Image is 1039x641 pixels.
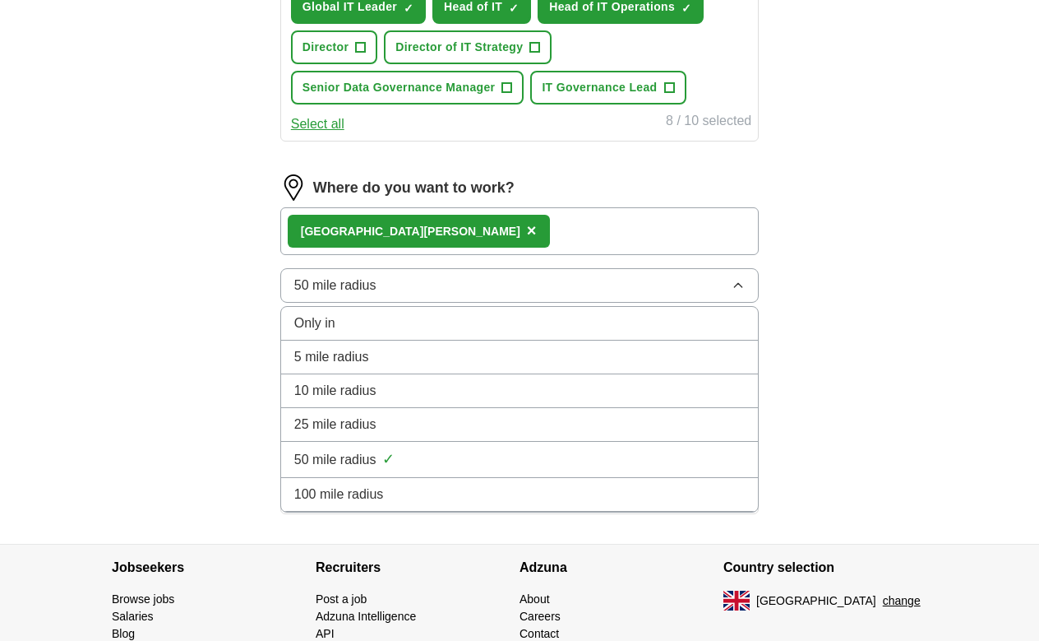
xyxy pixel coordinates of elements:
[509,2,519,15] span: ✓
[291,71,524,105] button: Senior Data Governance Manager
[294,276,376,295] span: 50 mile radius
[404,2,413,15] span: ✓
[542,79,657,96] span: IT Governance Lead
[291,30,377,64] button: Director
[384,30,552,64] button: Director of IT Strategy
[666,111,751,134] div: 8 / 10 selected
[294,314,335,333] span: Only in
[294,347,369,367] span: 5 mile radius
[302,79,496,96] span: Senior Data Governance Manager
[280,268,759,303] button: 50 mile radius
[519,592,550,606] a: About
[530,71,686,105] button: IT Governance Lead
[382,448,395,471] span: ✓
[302,39,349,56] span: Director
[316,610,416,623] a: Adzuna Intelligence
[291,114,344,134] button: Select all
[519,627,559,640] a: Contact
[301,223,520,240] div: [GEOGRAPHIC_DATA][PERSON_NAME]
[294,415,376,434] span: 25 mile radius
[527,219,537,244] button: ×
[112,627,135,640] a: Blog
[883,592,921,610] button: change
[280,174,307,201] img: location.png
[294,381,376,401] span: 10 mile radius
[112,592,174,606] a: Browse jobs
[294,450,376,470] span: 50 mile radius
[681,2,691,15] span: ✓
[723,545,927,591] h4: Country selection
[112,610,154,623] a: Salaries
[395,39,523,56] span: Director of IT Strategy
[316,592,367,606] a: Post a job
[316,627,335,640] a: API
[723,591,750,611] img: UK flag
[756,592,876,610] span: [GEOGRAPHIC_DATA]
[294,485,384,504] span: 100 mile radius
[527,221,537,239] span: ×
[313,177,515,199] label: Where do you want to work?
[519,610,561,623] a: Careers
